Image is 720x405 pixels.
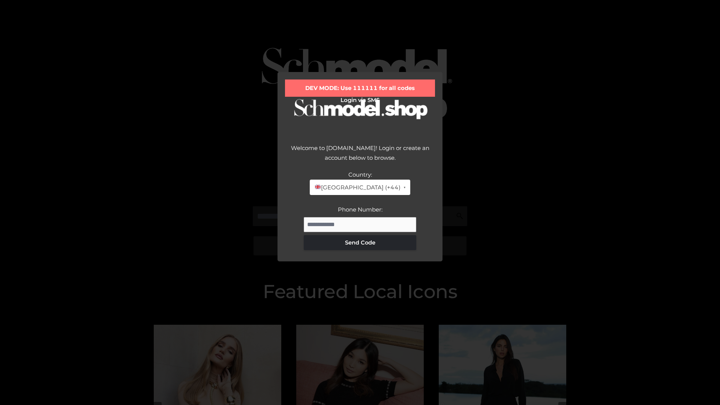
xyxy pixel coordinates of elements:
[348,171,372,178] label: Country:
[314,183,400,192] span: [GEOGRAPHIC_DATA] (+44)
[338,206,382,213] label: Phone Number:
[285,143,435,170] div: Welcome to [DOMAIN_NAME]! Login or create an account below to browse.
[315,184,321,190] img: 🇬🇧
[304,235,416,250] button: Send Code
[285,97,435,103] h2: Login via SMS
[285,79,435,97] div: DEV MODE: Use 111111 for all codes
